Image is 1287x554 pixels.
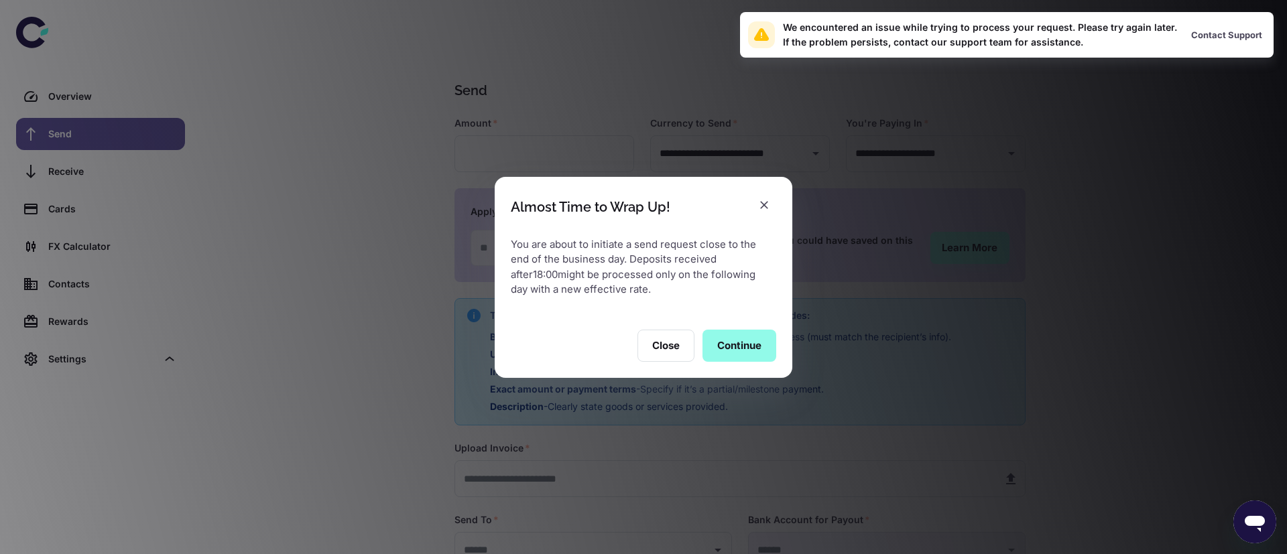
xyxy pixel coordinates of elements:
[637,330,694,362] button: Close
[1188,25,1266,45] button: Contact Support
[783,20,1177,50] div: We encountered an issue while trying to process your request. Please try again later. If the prob...
[511,237,776,297] p: You are about to initiate a send request close to the end of the business day. Deposits received ...
[1233,500,1276,543] iframe: Button to launch messaging window
[702,330,776,362] button: Continue
[511,199,670,215] div: Almost Time to Wrap Up!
